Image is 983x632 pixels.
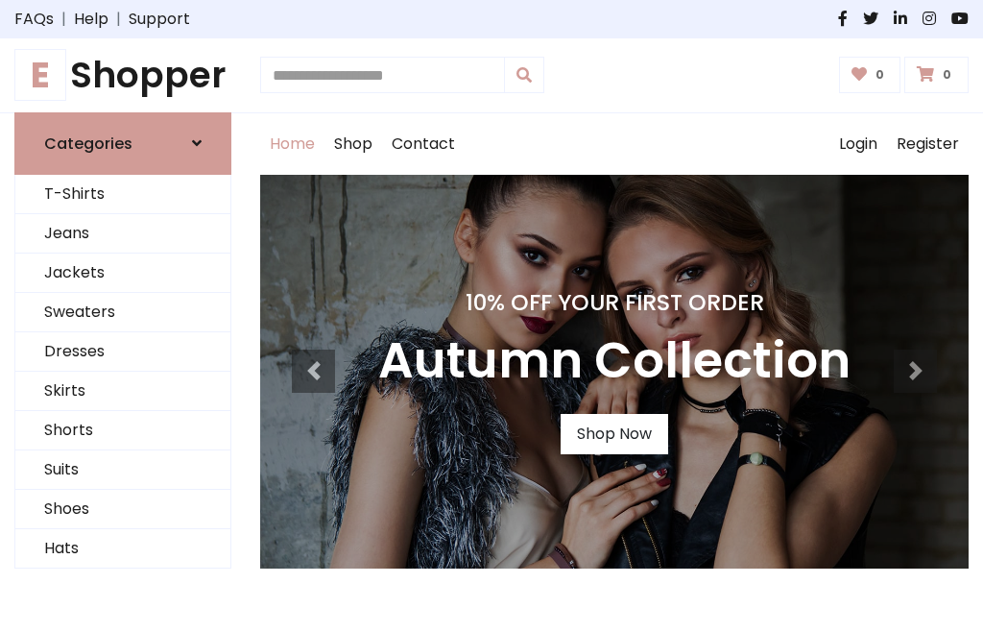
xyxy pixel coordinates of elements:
a: Skirts [15,372,230,411]
a: Contact [382,113,465,175]
span: E [14,49,66,101]
a: Suits [15,450,230,490]
a: EShopper [14,54,231,97]
a: Login [829,113,887,175]
h3: Autumn Collection [378,331,851,391]
span: | [108,8,129,31]
span: | [54,8,74,31]
a: Shoes [15,490,230,529]
h1: Shopper [14,54,231,97]
a: 0 [839,57,901,93]
a: Home [260,113,324,175]
a: Support [129,8,190,31]
a: Dresses [15,332,230,372]
a: Shorts [15,411,230,450]
a: FAQs [14,8,54,31]
h4: 10% Off Your First Order [378,289,851,316]
a: Categories [14,112,231,175]
a: Sweaters [15,293,230,332]
a: Help [74,8,108,31]
a: 0 [904,57,969,93]
span: 0 [871,66,889,84]
a: Jackets [15,254,230,293]
h6: Categories [44,134,132,153]
span: 0 [938,66,956,84]
a: Hats [15,529,230,569]
a: Register [887,113,969,175]
a: Jeans [15,214,230,254]
a: Shop Now [561,414,668,454]
a: Shop [324,113,382,175]
a: T-Shirts [15,175,230,214]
